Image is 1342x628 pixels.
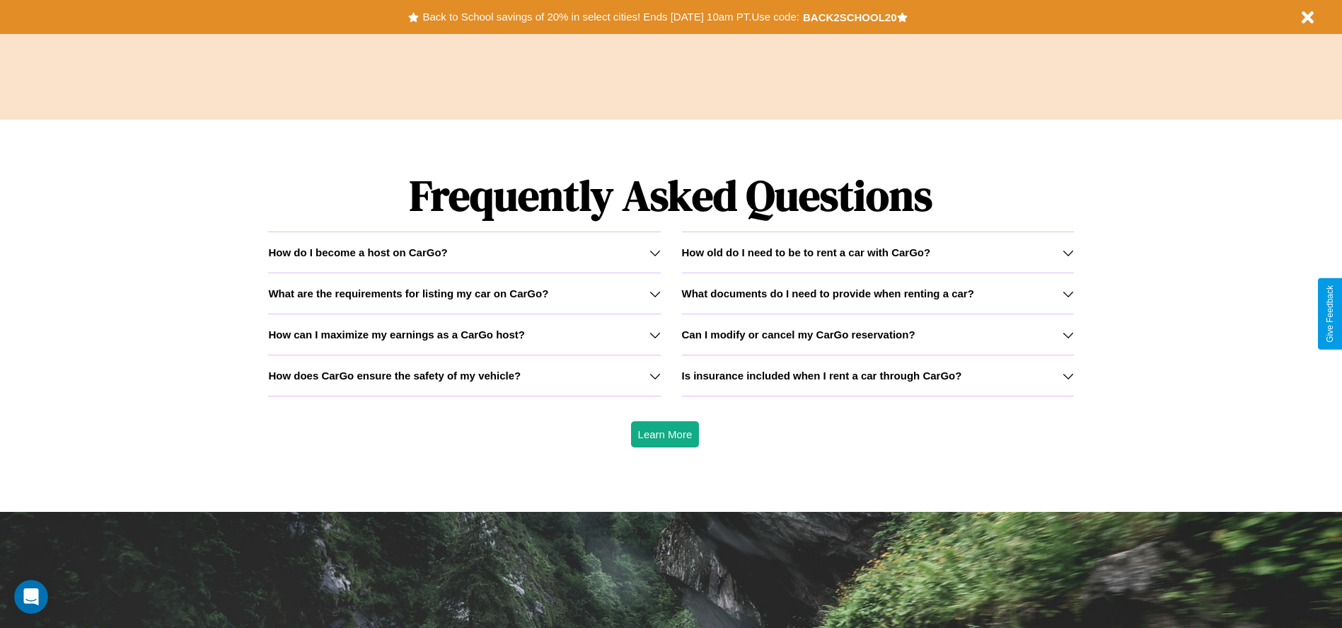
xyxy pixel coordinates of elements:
[268,287,548,299] h3: What are the requirements for listing my car on CarGo?
[268,246,447,258] h3: How do I become a host on CarGo?
[268,329,525,341] h3: How can I maximize my earnings as a CarGo host?
[268,159,1073,232] h1: Frequently Asked Questions
[682,329,915,341] h3: Can I modify or cancel my CarGo reservation?
[268,370,521,382] h3: How does CarGo ensure the safety of my vehicle?
[682,246,931,258] h3: How old do I need to be to rent a car with CarGo?
[682,287,974,299] h3: What documents do I need to provide when renting a car?
[803,11,897,23] b: BACK2SCHOOL20
[682,370,962,382] h3: Is insurance included when I rent a car through CarGo?
[1325,285,1335,343] div: Give Feedback
[631,421,700,447] button: Learn More
[14,580,48,614] iframe: Intercom live chat
[419,7,802,27] button: Back to School savings of 20% in select cities! Ends [DATE] 10am PT.Use code:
